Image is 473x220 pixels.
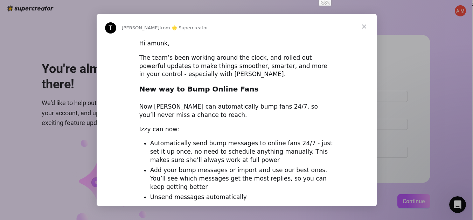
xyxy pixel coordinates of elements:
h2: New way to Bump Online Fans [139,85,334,97]
li: Add your bump messages or import and use our best ones. You’ll see which messages get the most re... [150,166,334,191]
li: Automatically send bump messages to online fans 24/7 - just set it up once, no need to schedule a... [150,139,334,164]
span: Close [352,14,377,39]
span: [PERSON_NAME] [122,25,160,30]
span: from 🌟 Supercreator [160,25,208,30]
div: The team’s been working around the clock, and rolled out powerful updates to make things smoother... [139,54,334,79]
li: Unsend messages automatically [150,193,334,201]
div: Hi amunk, [139,39,334,48]
div: Izzy can now: [139,125,334,134]
div: Profile image for Tanya [105,22,116,34]
div: Now [PERSON_NAME] can automatically bump fans 24/7, so you’ll never miss a chance to reach. [139,103,334,119]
